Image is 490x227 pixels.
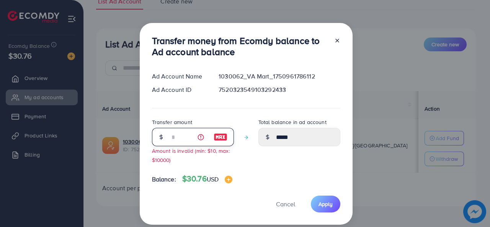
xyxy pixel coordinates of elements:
img: image [214,132,227,142]
button: Cancel [266,196,305,212]
h3: Transfer money from Ecomdy balance to Ad account balance [152,35,328,57]
div: 7520323549103292433 [212,85,346,94]
div: Ad Account ID [146,85,213,94]
small: Amount is invalid (min: $10, max: $10000) [152,147,230,163]
label: Transfer amount [152,118,192,126]
div: Ad Account Name [146,72,213,81]
div: 1030062_VA Mart_1750961786112 [212,72,346,81]
button: Apply [311,196,340,212]
span: Cancel [276,200,295,208]
span: Balance: [152,175,176,184]
label: Total balance in ad account [258,118,327,126]
img: image [225,176,232,183]
span: Apply [318,200,333,208]
span: USD [207,175,219,183]
h4: $30.76 [182,174,232,184]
